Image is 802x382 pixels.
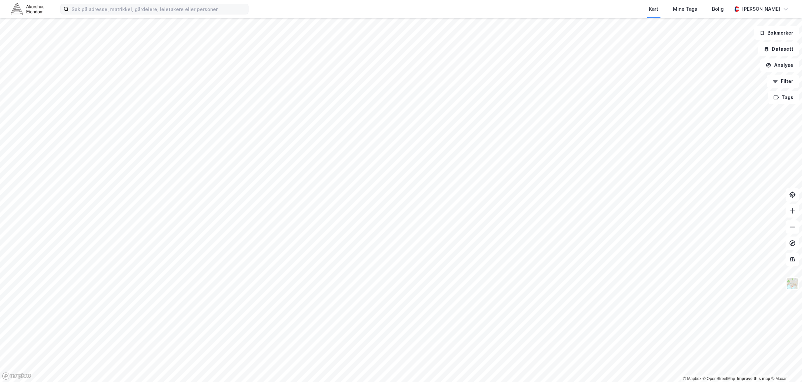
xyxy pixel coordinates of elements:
button: Bokmerker [754,26,799,40]
button: Tags [768,91,799,104]
a: OpenStreetMap [703,376,736,381]
a: Improve this map [737,376,770,381]
a: Mapbox homepage [2,372,32,380]
div: Mine Tags [673,5,698,13]
div: Kontrollprogram for chat [768,350,802,382]
input: Søk på adresse, matrikkel, gårdeiere, leietakere eller personer [69,4,248,14]
div: [PERSON_NAME] [742,5,781,13]
button: Analyse [760,58,799,72]
img: Z [786,277,799,290]
div: Kart [649,5,659,13]
img: akershus-eiendom-logo.9091f326c980b4bce74ccdd9f866810c.svg [11,3,44,15]
button: Filter [767,75,799,88]
button: Datasett [758,42,799,56]
div: Bolig [712,5,724,13]
iframe: Chat Widget [768,350,802,382]
a: Mapbox [683,376,702,381]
